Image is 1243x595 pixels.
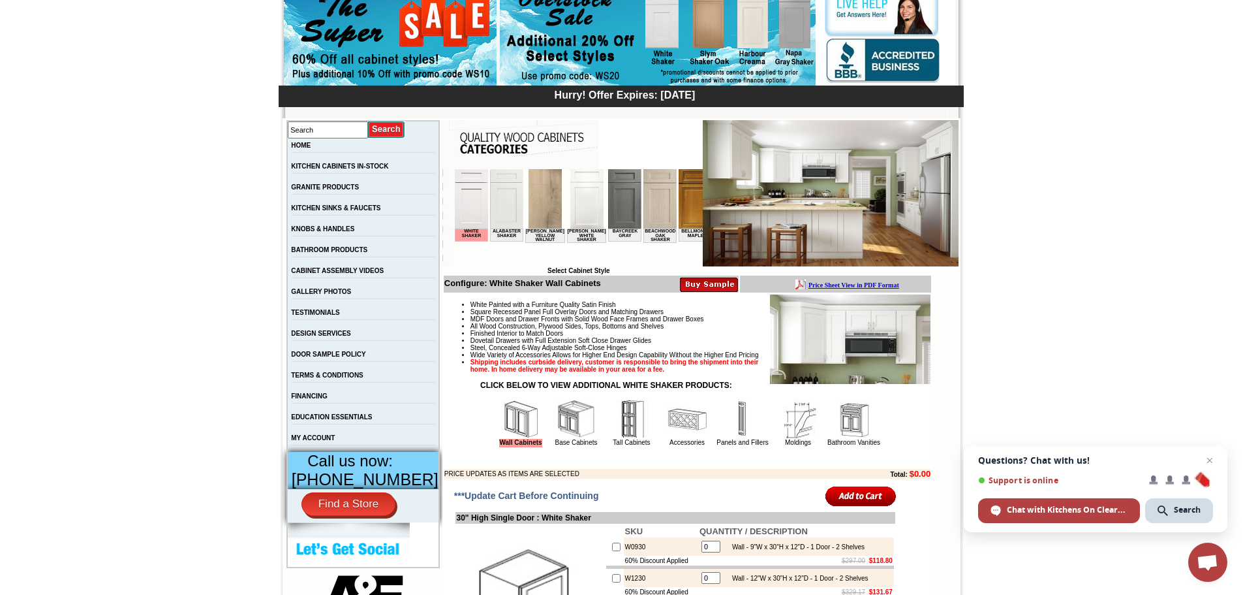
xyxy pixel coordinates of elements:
[613,439,650,446] a: Tall Cabinets
[557,400,596,439] img: Base Cabinets
[470,344,930,351] li: Steel, Concealed 6-Way Adjustable Soft-Close Hinges
[978,498,1140,523] div: Chat with Kitchens On Clearance
[612,400,651,439] img: Tall Cabinets
[547,267,610,274] b: Select Cabinet Style
[470,351,930,359] li: Wide Variety of Accessories Allows for Higher End Design Capability Without the Higher End Pricing
[291,163,388,170] a: KITCHEN CABINETS IN-STOCK
[842,557,865,564] s: $297.00
[827,439,880,446] a: Bathroom Vanities
[1202,453,1218,468] span: Close chat
[291,393,328,400] a: FINANCING
[307,452,393,470] span: Call us now:
[470,337,930,344] li: Dovetail Drawers with Full Extension Soft Close Drawer Glides
[454,490,599,501] span: ***Update Cart Before Continuing
[15,2,106,13] a: Price Sheet View in PDF Format
[470,315,930,323] li: MDF Doors and Drawer Fronts with Solid Wood Face Frames and Drawer Boxes
[834,400,873,439] img: Bathroom Vanities
[716,439,768,446] a: Panels and Fillers
[291,330,351,337] a: DESIGN SERVICES
[825,485,897,507] input: Add to Cart
[703,120,959,266] img: White Shaker
[1174,504,1201,516] span: Search
[470,308,930,315] li: Square Recessed Panel Full Overlay Doors and Matching Drawers
[890,471,907,478] b: Total:
[291,309,339,316] a: TESTIMONIALS
[291,225,354,233] a: KNOBS & HANDLES
[291,434,335,442] a: MY ACCOUNT
[291,413,372,421] a: EDUCATION ESSENTIALS
[624,569,698,587] td: W1230
[291,372,363,379] a: TERMS & CONDITIONS
[1145,498,1213,523] div: Search
[455,169,703,267] iframe: Browser incompatible
[292,470,438,489] span: [PHONE_NUMBER]
[455,512,895,524] td: 30" High Single Door : White Shaker
[470,330,930,337] li: Finished Interior to Match Doors
[1007,504,1128,516] span: Chat with Kitchens On Clearance
[224,59,257,72] td: Bellmonte Maple
[910,469,931,479] b: $0.00
[291,288,351,295] a: GALLERY PHOTOS
[2,3,12,14] img: pdf.png
[15,5,106,12] b: Price Sheet View in PDF Format
[470,301,930,308] li: White Painted with a Furniture Quality Satin Finish
[778,400,818,439] img: Moldings
[501,400,540,439] img: Wall Cabinets
[668,400,707,439] img: Accessories
[1188,543,1227,582] div: Open chat
[301,492,396,516] a: Find a Store
[444,278,601,288] b: Configure: White Shaker Wall Cabinets
[555,439,597,446] a: Base Cabinets
[291,204,380,212] a: KITCHEN SINKS & FAUCETS
[285,88,964,101] div: Hurry! Offer Expires: [DATE]
[723,400,762,439] img: Panels and Fillers
[978,475,1140,485] span: Support is online
[291,267,384,274] a: CABINET ASSEMBLY VIDEOS
[726,575,868,582] div: Wall - 12"W x 30"H x 12"D - 1 Door - 2 Shelves
[978,455,1213,466] span: Questions? Chat with us!
[444,469,819,479] td: PRICE UPDATES AS ITEMS ARE SELECTED
[770,295,930,384] img: Product Image
[291,184,359,191] a: GRANITE PRODUCTS
[470,359,759,373] strong: Shipping includes curbside delivery, customer is responsible to bring the shipment into their hom...
[625,526,643,536] b: SKU
[869,557,893,564] b: $118.80
[291,142,311,149] a: HOME
[368,121,405,138] input: Submit
[291,246,367,253] a: BATHROOM PRODUCTS
[470,323,930,330] li: All Wood Construction, Plywood Sides, Tops, Bottoms and Shelves
[291,351,365,358] a: DOOR SAMPLE POLICY
[624,556,698,566] td: 60% Discount Applied
[726,543,865,551] div: Wall - 9"W x 30"H x 12"D - 1 Door - 2 Shelves
[669,439,705,446] a: Accessories
[480,381,732,390] strong: CLICK BELOW TO VIEW ADDITIONAL WHITE SHAKER PRODUCTS:
[624,538,698,556] td: W0930
[499,439,542,447] a: Wall Cabinets
[699,526,808,536] b: QUANTITY / DESCRIPTION
[785,439,811,446] a: Moldings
